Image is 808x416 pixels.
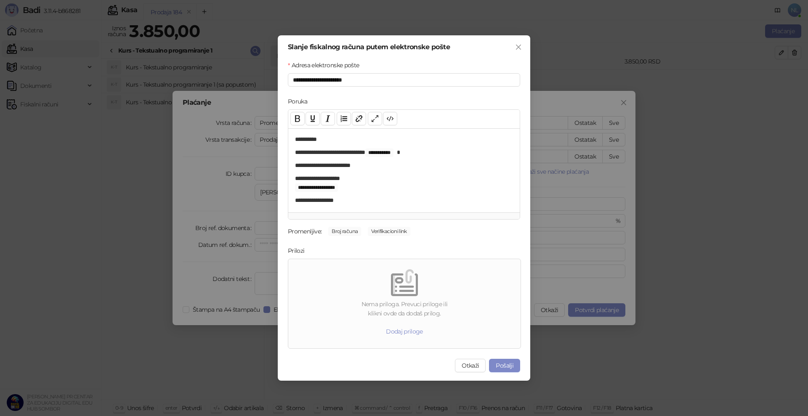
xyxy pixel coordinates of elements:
[515,44,522,50] span: close
[290,112,305,125] button: Bold
[512,44,525,50] span: Zatvori
[288,44,520,50] div: Slanje fiskalnog računa putem elektronske pošte
[292,299,517,318] div: Nema priloga. Prevuci priloge ili klikni ovde da dodaš prilog.
[512,40,525,54] button: Close
[288,61,364,70] label: Adresa elektronske pošte
[288,73,520,87] input: Adresa elektronske pošte
[368,227,410,236] span: Verifikacioni link
[368,112,382,125] button: Full screen
[292,262,517,345] span: emptyNema priloga. Prevuci priloge iliklikni ovde da dodaš prilog.Dodaj priloge
[328,227,361,236] span: Broj računa
[489,359,520,372] button: Pošalji
[321,112,335,125] button: Italic
[288,246,310,255] label: Prilozi
[383,112,397,125] button: Code view
[391,269,418,296] img: empty
[337,112,351,125] button: List
[288,227,322,236] div: Promenljive:
[455,359,486,372] button: Otkaži
[352,112,366,125] button: Link
[379,325,430,338] button: Dodaj priloge
[288,97,313,106] label: Poruka
[306,112,320,125] button: Underline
